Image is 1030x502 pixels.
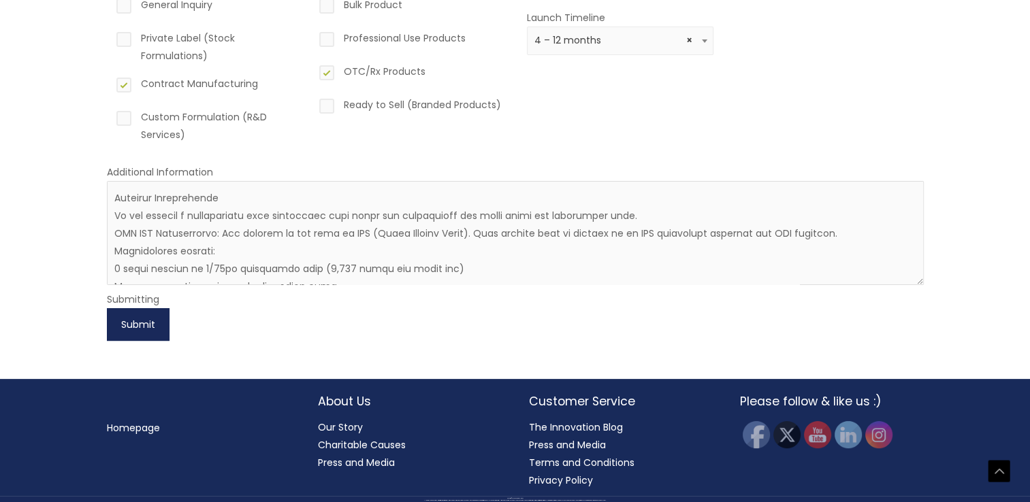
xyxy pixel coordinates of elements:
[107,308,170,341] button: Submit
[740,392,924,410] h2: Please follow & like us :)
[529,420,623,434] a: The Innovation Blog
[107,165,213,179] label: Additional Information
[529,438,606,452] a: Press and Media
[529,418,713,489] nav: Customer Service
[773,421,801,448] img: Twitter
[515,498,524,499] span: Cosmetic Solutions
[743,421,770,448] img: Facebook
[114,108,301,144] label: Custom Formulation (R&D Services)
[529,473,593,487] a: Privacy Policy
[527,27,714,55] span: 4 – 12 months
[529,392,713,410] h2: Customer Service
[107,421,160,435] a: Homepage
[317,96,504,119] label: Ready to Sell (Branded Products)
[24,498,1006,499] div: Copyright © 2025
[317,63,504,86] label: OTC/Rx Products
[686,34,692,47] span: Remove all items
[534,34,706,47] span: 4 – 12 months
[318,420,363,434] a: Our Story
[318,392,502,410] h2: About Us
[318,438,406,452] a: Charitable Causes
[529,456,634,469] a: Terms and Conditions
[107,290,924,308] div: Submitting
[318,418,502,471] nav: About Us
[114,75,301,98] label: Contract Manufacturing
[527,11,605,24] label: Launch Timeline
[318,456,395,469] a: Press and Media
[317,29,504,52] label: Professional Use Products
[114,29,301,65] label: Private Label (Stock Formulations)
[24,500,1006,501] div: All material on this Website, including design, text, images, logos and sounds, are owned by Cosm...
[107,419,291,437] nav: Menu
